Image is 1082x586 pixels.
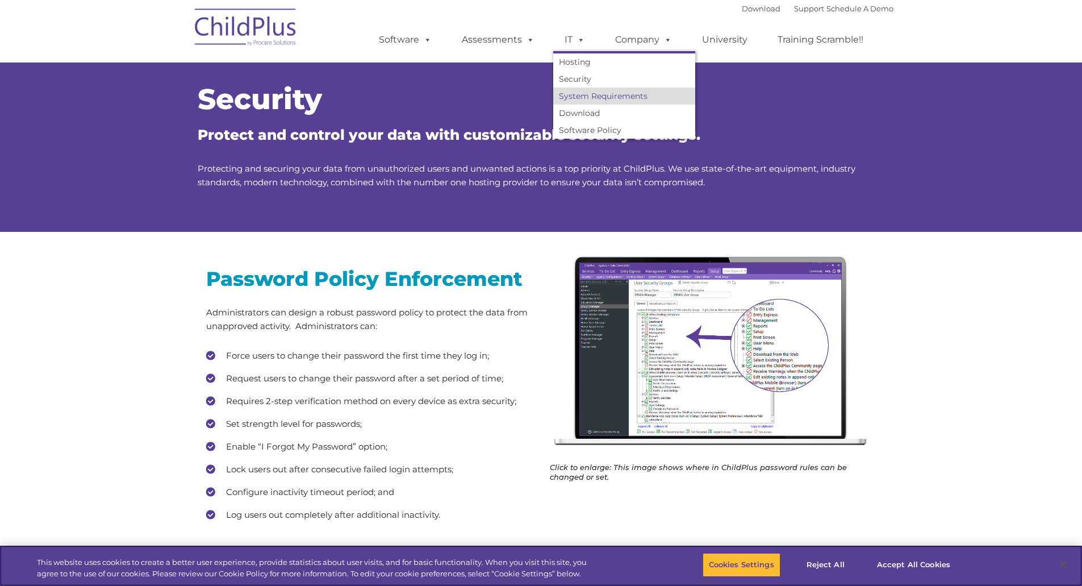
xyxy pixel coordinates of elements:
a: Security [553,70,695,88]
button: Accept All Cookies [871,553,956,577]
em: Click to enlarge: This image shows where in ChildPlus password rules can be changed or set. [550,463,847,481]
button: Cookies Settings [703,553,780,577]
span: Protect and control your data with customizable security settings. [198,126,700,143]
li: Configure inactivity timeout period; and [206,484,533,501]
li: Lock users out after consecutive failed login attempts; [206,461,533,478]
a: Software [367,28,443,51]
button: Reject All [790,553,861,577]
a: Download [742,4,780,13]
div: This website uses cookies to create a better user experience, provide statistics about user visit... [37,557,595,579]
img: laptop [550,252,876,454]
li: Force users to change their password the first time they log in; [206,347,533,364]
a: Support [794,4,824,13]
font: | [742,4,893,13]
a: Company [604,28,683,51]
li: Enable “I Forgot My Password” option; [206,438,533,455]
li: Request users to change their password after a set period of time; [206,370,533,387]
li: Requires 2-step verification method on every device as extra security; [206,393,533,410]
p: Administrators can design a robust password policy to protect the data from unapproved activity. ... [206,306,533,333]
li: Set strength level for passwords; [206,415,533,433]
a: Training Scramble!! [766,28,875,51]
span: Password Policy Enforcement [206,267,523,291]
a: Download [553,105,695,122]
span: Security [198,82,322,117]
span: Protecting and securing your data from unauthorized users and unwanted actions is a top priority ... [198,163,855,188]
a: University [691,28,759,51]
a: Hosting [553,53,695,70]
a: Schedule A Demo [826,4,893,13]
a: System Requirements [553,88,695,105]
a: IT [553,28,596,51]
a: Software Policy [553,122,695,139]
button: Close [1051,552,1076,577]
img: ChildPlus by Procare Solutions [189,1,303,57]
li: Log users out completely after additional inactivity. [206,506,533,523]
a: Assessments [450,28,546,51]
